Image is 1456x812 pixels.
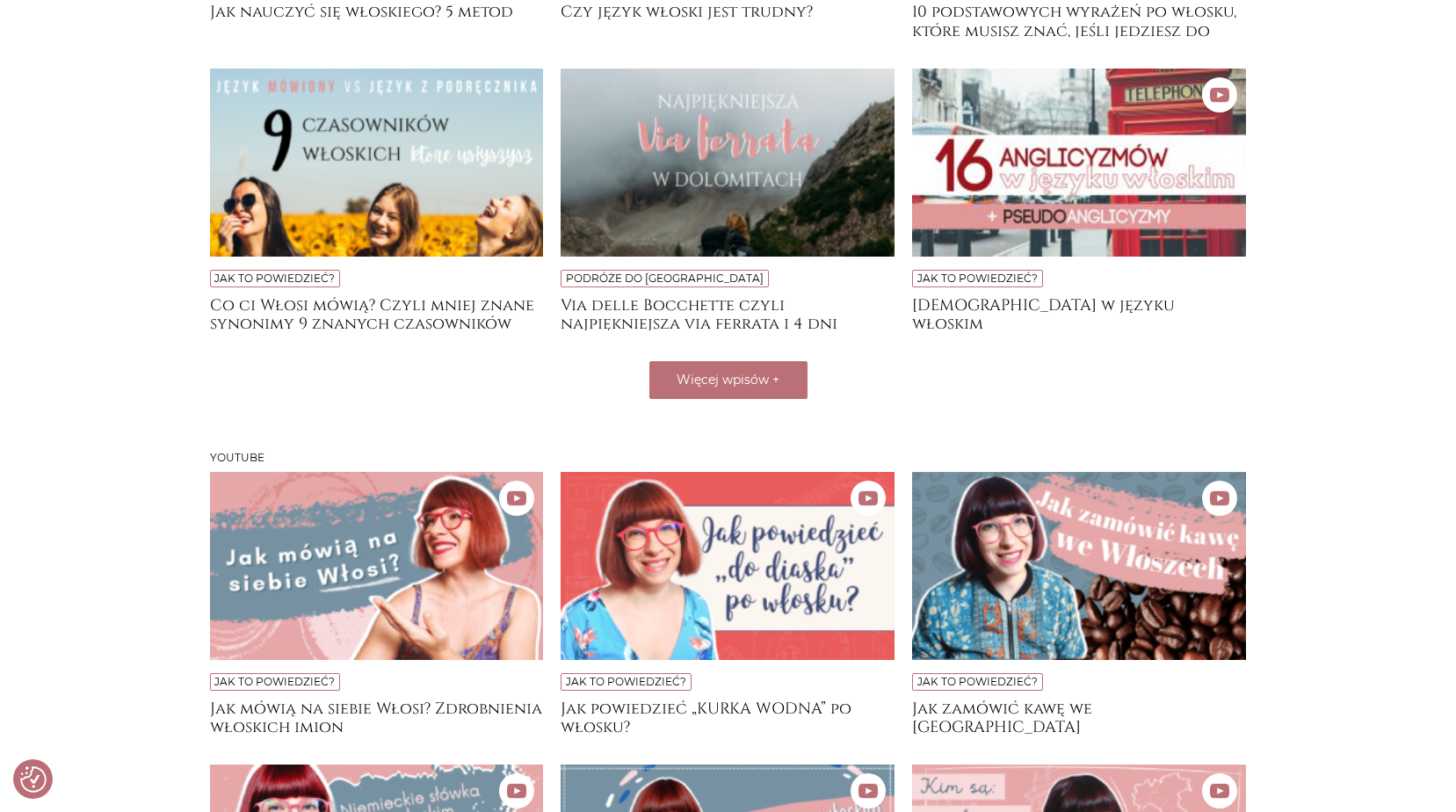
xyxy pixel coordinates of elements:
[210,700,544,735] a: Jak mówią na siebie Włosi? Zdrobnienia włoskich imion
[772,372,779,388] span: +
[649,361,808,399] button: Więcej wpisów +
[912,700,1246,735] a: Jak zamówić kawę we [GEOGRAPHIC_DATA]
[917,675,1038,688] a: Jak to powiedzieć?
[210,452,1247,464] h3: Youtube
[210,3,544,38] a: Jak nauczyć się włoskiego? 5 metod
[566,272,764,285] a: Podróże do [GEOGRAPHIC_DATA]
[561,700,895,735] a: Jak powiedzieć „KURKA WODNA” po włosku?
[677,372,769,388] span: Więcej wpisów
[20,766,47,793] img: Revisit consent button
[561,296,895,331] a: Via delle Bocchette czyli najpiękniejsza via ferrata i 4 dni trekkingu w [GEOGRAPHIC_DATA]
[214,272,335,285] a: Jak to powiedzieć?
[917,272,1038,285] a: Jak to powiedzieć?
[912,3,1246,38] a: 10 podstawowych wyrażeń po włosku, które musisz znać, jeśli jedziesz do [GEOGRAPHIC_DATA] na wakacje
[566,675,686,688] a: Jak to powiedzieć?
[561,3,895,38] a: Czy język włoski jest trudny?
[210,296,544,331] a: Co ci Włosi mówią? Czyli mniej znane synonimy 9 znanych czasowników
[912,296,1246,331] a: [DEMOGRAPHIC_DATA] w języku włoskim
[20,766,47,793] button: Preferencje co do zgód
[214,675,335,688] a: Jak to powiedzieć?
